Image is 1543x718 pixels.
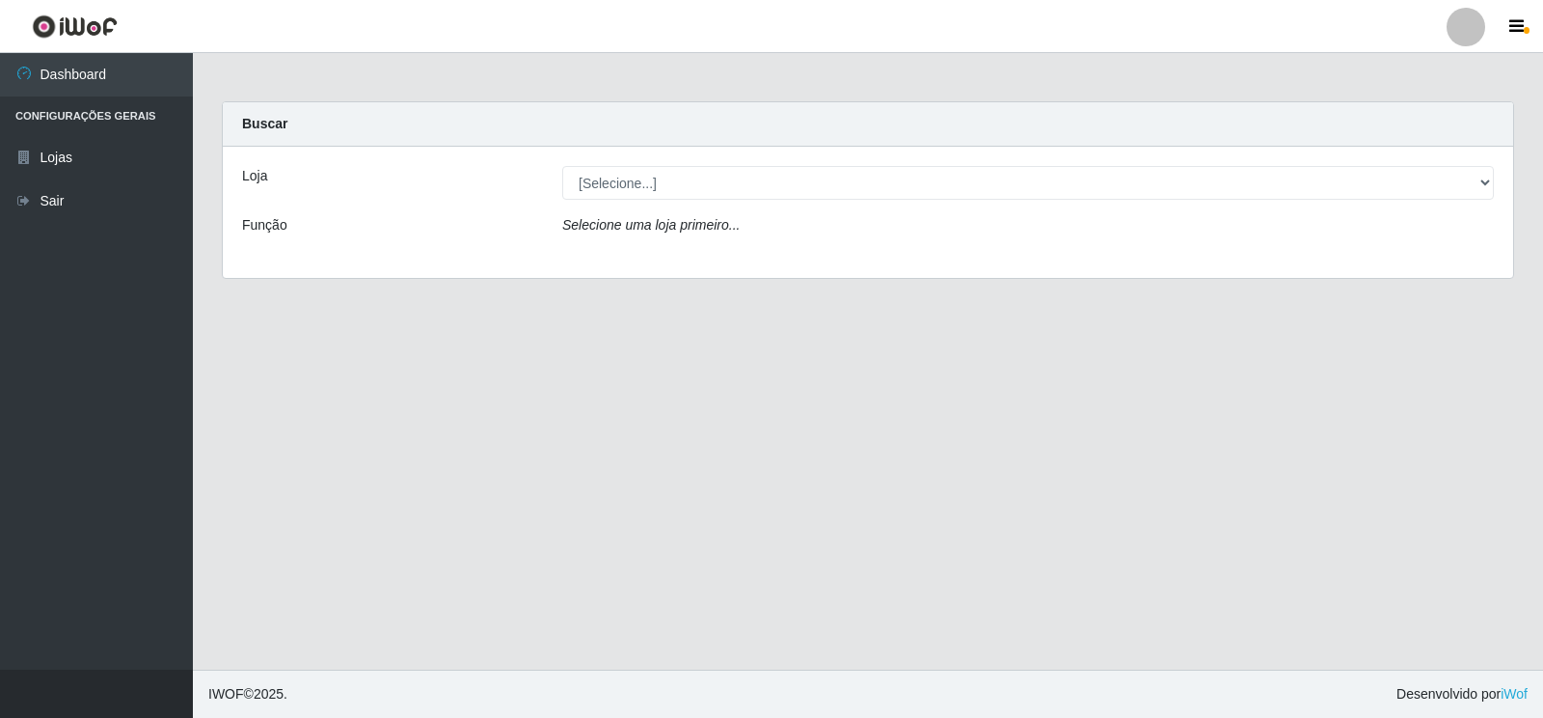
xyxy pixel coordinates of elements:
[242,166,267,186] label: Loja
[1396,684,1528,704] span: Desenvolvido por
[242,215,287,235] label: Função
[32,14,118,39] img: CoreUI Logo
[562,217,740,233] i: Selecione uma loja primeiro...
[208,684,287,704] span: © 2025 .
[1501,686,1528,702] a: iWof
[208,686,244,702] span: IWOF
[242,116,287,131] strong: Buscar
